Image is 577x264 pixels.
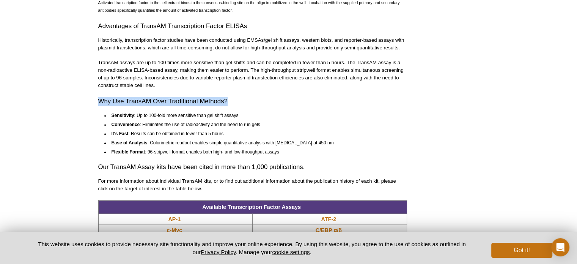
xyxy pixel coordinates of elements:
li: : Results can be obtained in fewer than 5 hours [110,128,400,138]
h2: Why Use TransAM Over Traditional Methods? [98,97,407,106]
p: This website uses cookies to provide necessary site functionality and improve your online experie... [25,240,479,256]
strong: It's Fast [112,131,129,136]
p: Historically, transcription factor studies have been conducted using EMSAs/gel shift assays, west... [98,36,407,52]
a: ATF-2 [321,215,336,223]
a: AP-1 [168,215,181,223]
li: : Up to 100-fold more sensitive than gel shift assays [110,112,400,119]
button: cookie settings [272,249,310,255]
strong: Flexible Format [112,149,145,155]
strong: Sensitivity [112,113,134,118]
h3: Our TransAM Assay kits have been cited in more than 1,000 publications. [98,163,407,172]
li: : Colorimetric readout enables simple quantitative analysis with [MEDICAL_DATA] at 450 nm [110,138,400,147]
li: : Eliminates the use of radioactivity and the need to run gels [110,119,400,128]
div: Open Intercom Messenger [551,238,569,256]
strong: Convenience [112,122,140,127]
p: TransAM assays are up to 100 times more sensitive than gel shifts and can be completed in fewer t... [98,59,407,89]
a: c-Myc [167,226,182,234]
p: For more information about individual TransAM kits, or to find out additional information about t... [98,177,407,193]
a: C/EBP α/β [316,226,342,234]
button: Got it! [491,243,552,258]
li: : 96-stripwell format enables both high- and low-throughput assays [110,147,400,156]
a: Privacy Policy [201,249,236,255]
strong: Ease of Analysis [112,140,148,145]
h2: Advantages of TransAM Transcription Factor ELISAs [98,22,407,31]
span: Available Transcription Factor Assays [202,204,301,210]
